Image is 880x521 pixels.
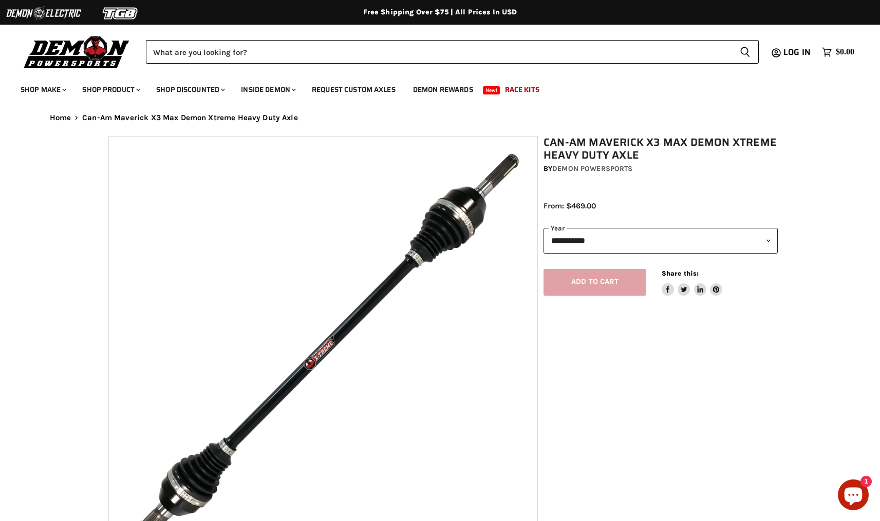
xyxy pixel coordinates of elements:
[836,47,854,57] span: $0.00
[817,45,859,60] a: $0.00
[13,79,72,100] a: Shop Make
[5,4,82,23] img: Demon Electric Logo 2
[497,79,547,100] a: Race Kits
[148,79,231,100] a: Shop Discounted
[50,113,71,122] a: Home
[29,113,851,122] nav: Breadcrumbs
[29,8,851,17] div: Free Shipping Over $75 | All Prices In USD
[783,46,811,59] span: Log in
[483,86,500,94] span: New!
[732,40,759,64] button: Search
[82,113,298,122] span: Can-Am Maverick X3 Max Demon Xtreme Heavy Duty Axle
[405,79,481,100] a: Demon Rewards
[662,269,699,277] span: Share this:
[13,75,852,100] ul: Main menu
[835,479,872,513] inbox-online-store-chat: Shopify online store chat
[779,48,817,57] a: Log in
[544,228,778,253] select: year
[552,164,632,173] a: Demon Powersports
[21,33,133,70] img: Demon Powersports
[74,79,146,100] a: Shop Product
[662,269,723,296] aside: Share this:
[82,4,159,23] img: TGB Logo 2
[233,79,302,100] a: Inside Demon
[304,79,403,100] a: Request Custom Axles
[146,40,759,64] form: Product
[544,163,778,175] div: by
[544,201,596,210] span: From: $469.00
[146,40,732,64] input: Search
[544,136,778,162] h1: Can-Am Maverick X3 Max Demon Xtreme Heavy Duty Axle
